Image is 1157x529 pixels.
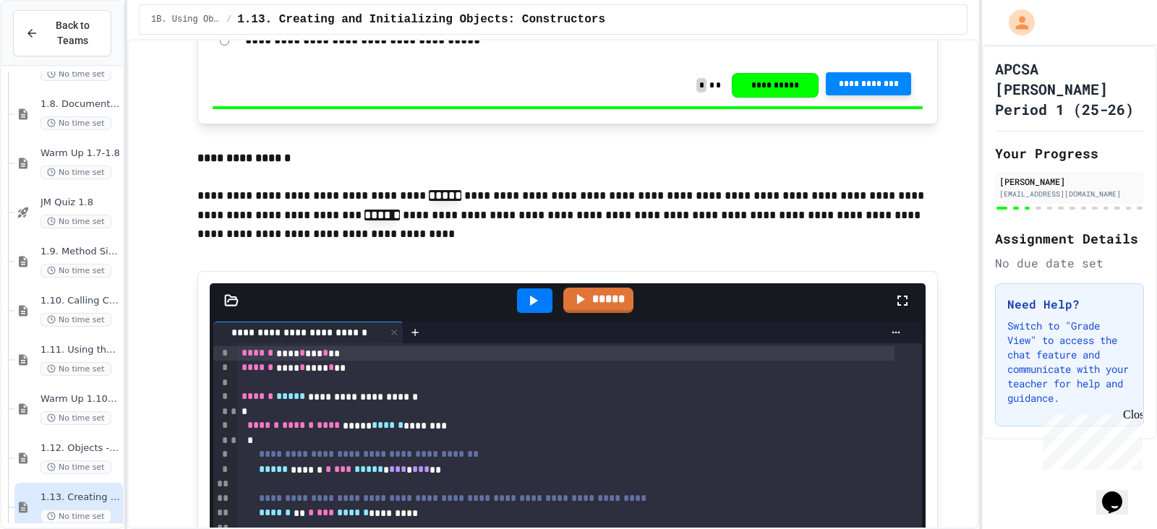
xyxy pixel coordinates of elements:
span: 1.13. Creating and Initializing Objects: Constructors [237,11,605,28]
span: Warm Up 1.10-1.11 [40,393,120,405]
div: [PERSON_NAME] [999,175,1140,188]
span: 1.8. Documentation with Comments and Preconditions [40,98,120,111]
span: 1.11. Using the Math Class [40,344,120,356]
span: No time set [40,411,111,425]
span: No time set [40,215,111,228]
h1: APCSA [PERSON_NAME] Period 1 (25-26) [995,59,1144,119]
div: Chat with us now!Close [6,6,100,92]
span: JM Quiz 1.8 [40,197,120,209]
span: No time set [40,509,111,523]
h2: Assignment Details [995,228,1144,249]
span: 1.12. Objects - Instances of Classes [40,442,120,455]
iframe: chat widget [1096,471,1143,515]
iframe: chat widget [1037,408,1143,470]
span: No time set [40,116,111,130]
h2: Your Progress [995,143,1144,163]
span: No time set [40,313,111,327]
span: 1.10. Calling Class Methods [40,295,120,307]
span: Back to Teams [47,18,99,48]
p: Switch to "Grade View" to access the chat feature and communicate with your teacher for help and ... [1007,319,1132,405]
span: 1.9. Method Signatures [40,246,120,258]
div: No due date set [995,254,1144,272]
span: No time set [40,460,111,474]
h3: Need Help? [1007,296,1132,313]
span: No time set [40,264,111,278]
span: / [226,14,231,25]
button: Back to Teams [13,10,111,56]
span: 1B. Using Objects [151,14,221,25]
div: My Account [994,6,1038,39]
span: No time set [40,362,111,376]
span: No time set [40,67,111,81]
span: No time set [40,165,111,179]
span: Warm Up 1.7-1.8 [40,147,120,160]
span: 1.13. Creating and Initializing Objects: Constructors [40,491,120,504]
div: [EMAIL_ADDRESS][DOMAIN_NAME] [999,189,1140,199]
